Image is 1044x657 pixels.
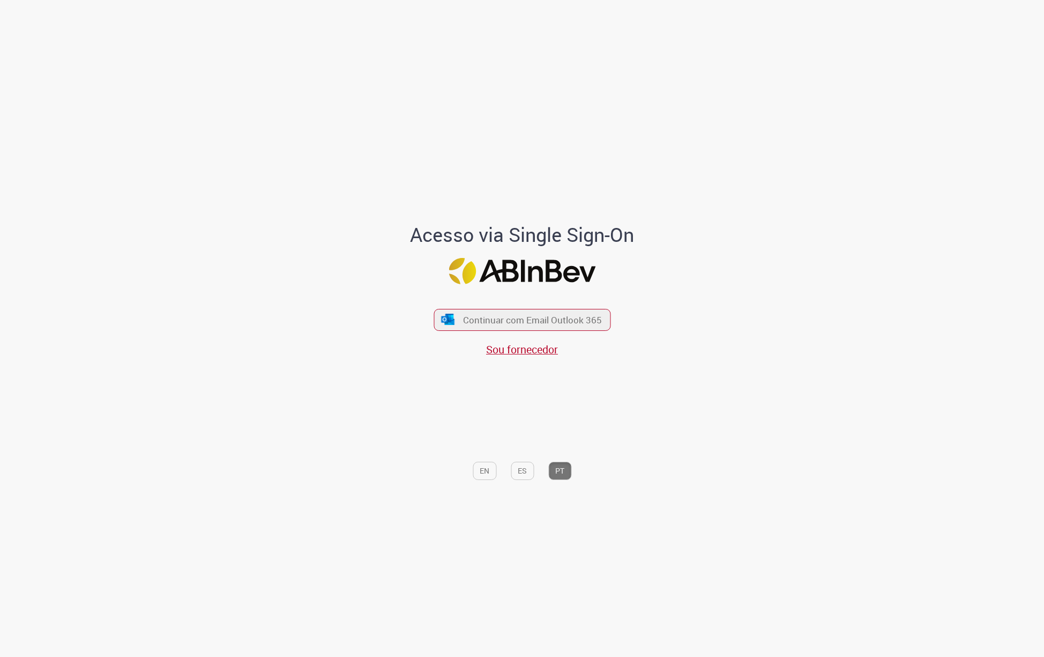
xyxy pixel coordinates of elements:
button: EN [473,462,496,480]
a: Sou fornecedor [486,342,558,357]
h1: Acesso via Single Sign-On [374,224,671,246]
img: ícone Azure/Microsoft 360 [441,314,456,325]
img: Logo ABInBev [449,258,595,284]
button: ES [511,462,534,480]
button: PT [548,462,571,480]
span: Continuar com Email Outlook 365 [463,314,602,326]
button: ícone Azure/Microsoft 360 Continuar com Email Outlook 365 [434,309,610,331]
